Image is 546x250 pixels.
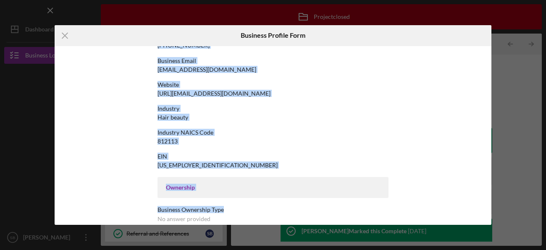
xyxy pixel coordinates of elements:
[157,66,256,73] div: [EMAIL_ADDRESS][DOMAIN_NAME]
[157,114,188,121] div: Hair beauty
[157,216,210,222] div: No answer provided
[157,162,278,169] div: [US_EMPLOYER_IDENTIFICATION_NUMBER]
[166,184,380,191] div: Ownership
[157,90,270,97] div: [URL][EMAIL_ADDRESS][DOMAIN_NAME]
[157,105,388,112] div: Industry
[241,31,305,39] h6: Business Profile Form
[157,153,388,160] div: EIN
[157,138,178,145] div: 812113
[157,206,388,213] div: Business Ownership Type
[157,57,388,64] div: Business Email
[157,129,388,136] div: Industry NAICS Code
[157,81,388,88] div: Website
